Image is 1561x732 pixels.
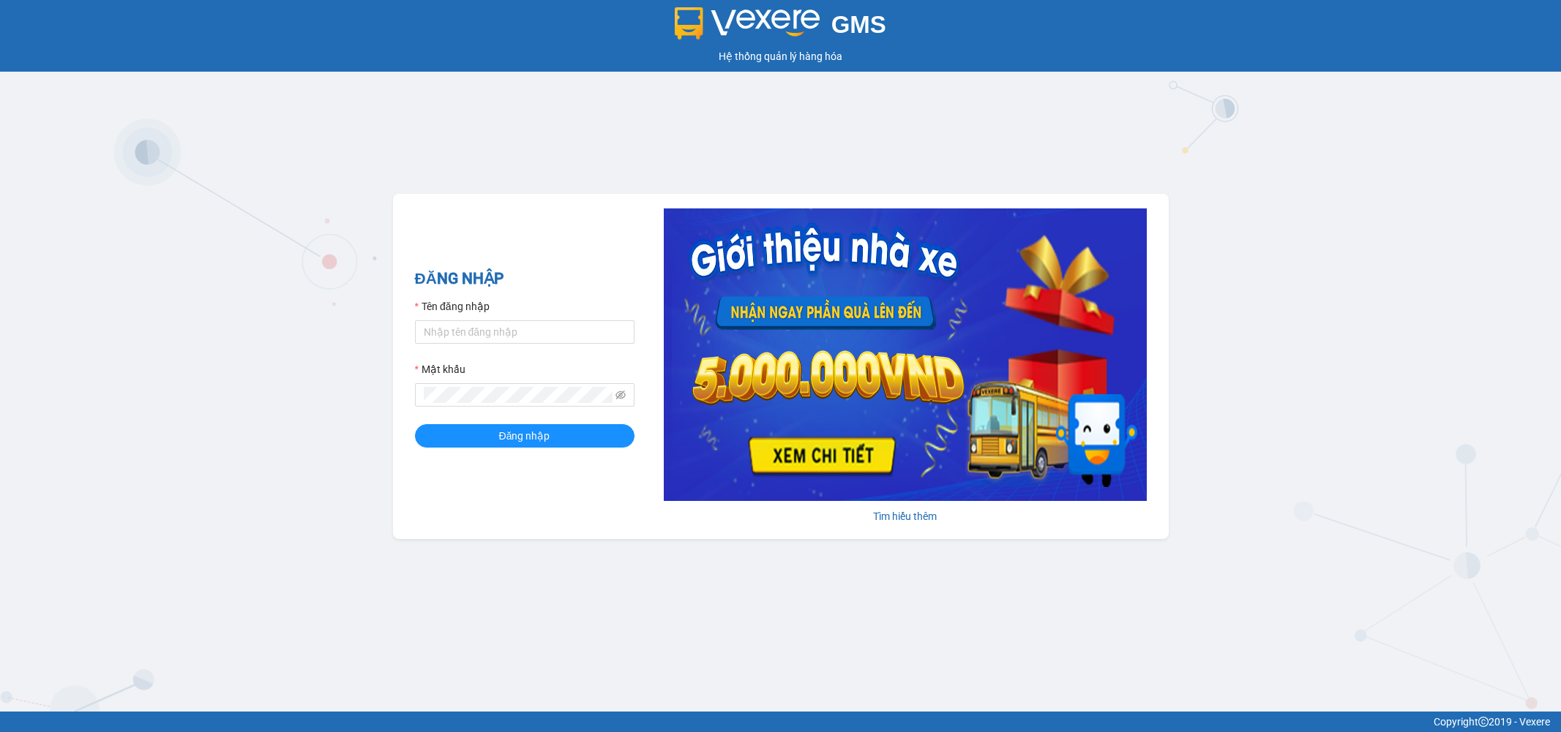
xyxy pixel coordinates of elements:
[415,320,634,344] input: Tên đăng nhập
[675,7,820,39] img: logo 2
[615,390,626,400] span: eye-invisible
[831,11,886,38] span: GMS
[499,428,550,444] span: Đăng nhập
[11,714,1550,730] div: Copyright 2019 - Vexere
[664,508,1147,524] div: Tìm hiểu thêm
[415,361,465,377] label: Mật khẩu
[415,424,634,448] button: Đăng nhập
[415,298,490,314] label: Tên đăng nhập
[424,387,613,403] input: Mật khẩu
[1478,717,1489,727] span: copyright
[664,208,1147,501] img: banner-0
[4,48,1557,64] div: Hệ thống quản lý hàng hóa
[675,22,886,34] a: GMS
[415,267,634,291] h2: ĐĂNG NHẬP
